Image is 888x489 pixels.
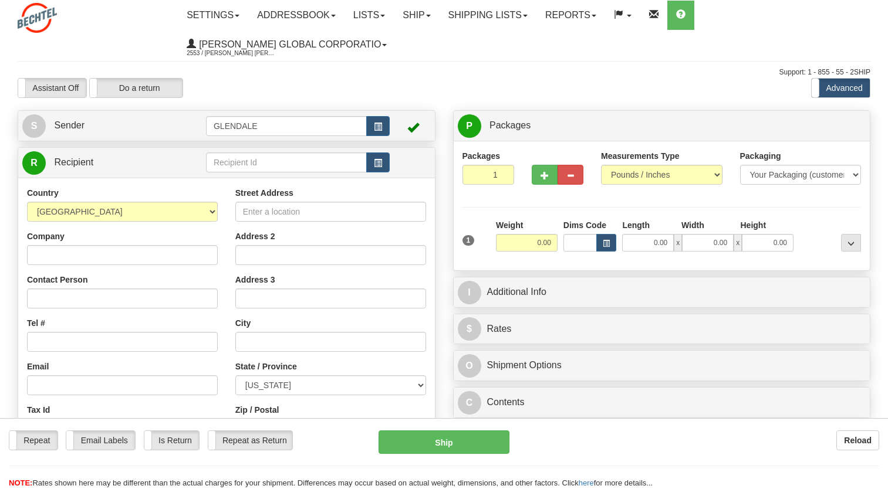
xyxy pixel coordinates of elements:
[178,1,248,30] a: Settings
[379,430,509,454] button: Ship
[18,3,57,33] img: logo2553.jpg
[496,219,523,231] label: Weight
[563,219,606,231] label: Dims Code
[458,281,481,304] span: I
[345,1,394,30] a: Lists
[235,187,293,199] label: Street Address
[66,431,135,450] label: Email Labels
[90,79,183,97] label: Do a return
[622,219,650,231] label: Length
[601,150,680,162] label: Measurements Type
[235,317,251,329] label: City
[206,152,367,172] input: Recipient Id
[9,431,58,450] label: Repeat
[489,120,531,130] span: Packages
[54,157,93,167] span: Recipient
[208,431,292,450] label: Repeat as Return
[248,1,345,30] a: Addressbook
[458,354,866,378] a: OShipment Options
[235,230,275,242] label: Address 2
[178,30,396,59] a: [PERSON_NAME] Global Corporatio 2553 / [PERSON_NAME] [PERSON_NAME] ([PERSON_NAME] (Crafts)) [PERS...
[9,478,32,487] span: NOTE:
[22,151,46,175] span: R
[235,274,275,286] label: Address 3
[458,391,481,415] span: C
[812,79,870,97] label: Advanced
[836,430,879,450] button: Reload
[18,67,870,77] div: Support: 1 - 855 - 55 - 2SHIP
[22,114,206,138] a: S Sender
[235,202,426,222] input: Enter a location
[235,404,279,416] label: Zip / Postal
[458,317,866,341] a: $Rates
[841,234,861,252] div: ...
[462,150,501,162] label: Packages
[394,1,439,30] a: Ship
[27,187,59,199] label: Country
[187,47,275,59] span: 2553 / [PERSON_NAME] [PERSON_NAME] ([PERSON_NAME] (Crafts)) [PERSON_NAME]
[734,234,742,252] span: x
[740,150,781,162] label: Packaging
[458,390,866,415] a: CContents
[458,114,481,138] span: P
[579,478,594,487] a: here
[196,39,381,49] span: [PERSON_NAME] Global Corporatio
[235,361,297,372] label: State / Province
[27,404,50,416] label: Tax Id
[54,120,85,130] span: Sender
[741,219,767,231] label: Height
[458,354,481,378] span: O
[440,1,536,30] a: Shipping lists
[27,230,65,242] label: Company
[536,1,605,30] a: Reports
[27,317,45,329] label: Tel #
[462,235,475,246] span: 1
[144,431,199,450] label: Is Return
[458,317,481,341] span: $
[27,274,87,286] label: Contact Person
[22,114,46,138] span: S
[458,114,866,138] a: P Packages
[458,280,866,304] a: IAdditional Info
[844,436,872,445] b: Reload
[674,234,682,252] span: x
[22,151,185,175] a: R Recipient
[206,116,367,136] input: Sender Id
[18,79,86,97] label: Assistant Off
[681,219,704,231] label: Width
[27,361,49,372] label: Email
